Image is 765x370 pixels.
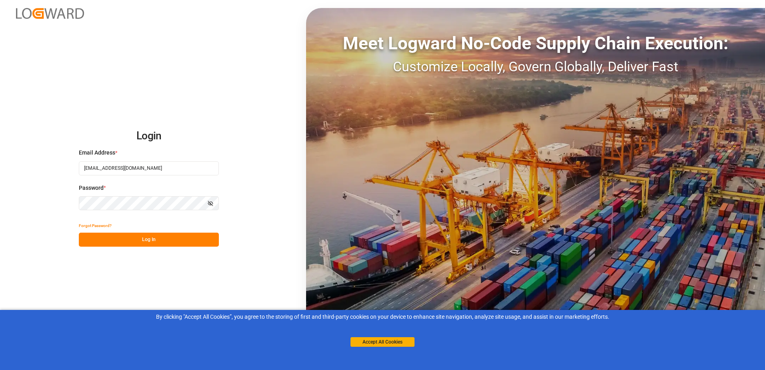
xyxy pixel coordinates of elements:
[350,337,415,347] button: Accept All Cookies
[79,123,219,149] h2: Login
[79,219,112,233] button: Forgot Password?
[79,233,219,247] button: Log In
[79,149,115,157] span: Email Address
[306,30,765,56] div: Meet Logward No-Code Supply Chain Execution:
[6,313,759,321] div: By clicking "Accept All Cookies”, you agree to the storing of first and third-party cookies on yo...
[16,8,84,19] img: Logward_new_orange.png
[79,161,219,175] input: Enter your email
[306,56,765,77] div: Customize Locally, Govern Globally, Deliver Fast
[79,184,104,192] span: Password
